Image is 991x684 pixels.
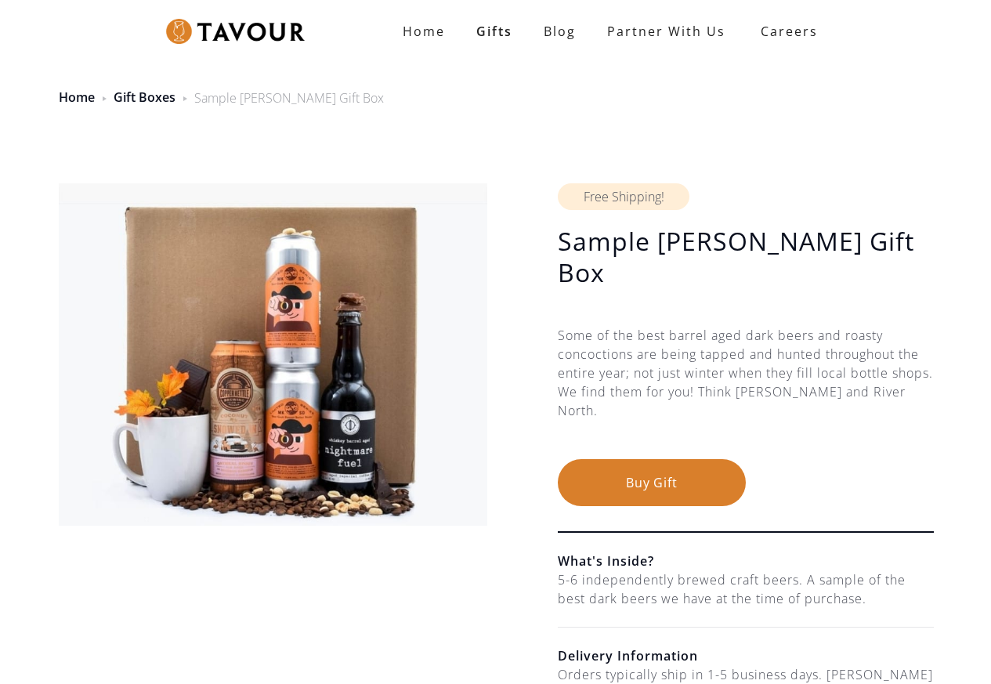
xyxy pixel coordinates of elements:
div: Sample [PERSON_NAME] Gift Box [194,89,384,107]
a: Gift Boxes [114,89,175,106]
a: partner with us [591,16,741,47]
div: Some of the best barrel aged dark beers and roasty concoctions are being tapped and hunted throug... [558,326,934,459]
strong: Careers [761,16,818,47]
div: Free Shipping! [558,183,689,210]
h6: Delivery Information [558,646,934,665]
strong: Home [403,23,445,40]
a: Careers [741,9,830,53]
a: Gifts [461,16,528,47]
a: Home [59,89,95,106]
button: Buy Gift [558,459,746,506]
h6: What's Inside? [558,552,934,570]
a: Home [387,16,461,47]
h1: Sample [PERSON_NAME] Gift Box [558,226,934,288]
a: Blog [528,16,591,47]
div: 5-6 independently brewed craft beers. A sample of the best dark beers we have at the time of purc... [558,570,934,608]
